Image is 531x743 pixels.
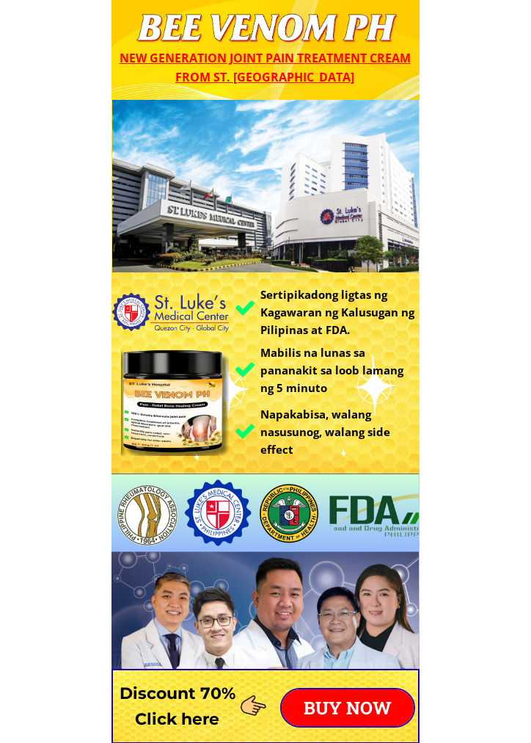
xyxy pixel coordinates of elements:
[282,689,414,726] p: BUY NOW
[260,344,416,396] h3: Mabilis na lunas sa pananakit sa loob lamang ng 5 minuto
[260,405,420,458] h3: Napakabisa, walang nasusunog, walang side effect
[111,681,243,732] h3: Discount 70% Click here
[120,50,411,85] span: New generation joint pain treatment cream from St. [GEOGRAPHIC_DATA]
[260,286,423,338] h3: Sertipikadong ligtas ng Kagawaran ng Kalusugan ng Pilipinas at FDA.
